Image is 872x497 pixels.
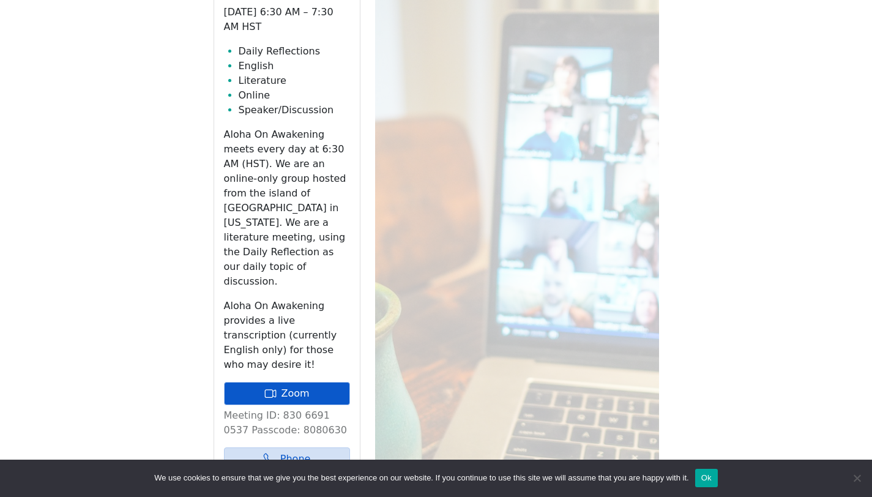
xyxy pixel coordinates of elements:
span: We use cookies to ensure that we give you the best experience on our website. If you continue to ... [154,472,688,484]
li: Literature [239,73,350,88]
p: [DATE] 6:30 AM – 7:30 AM HST [224,5,350,34]
li: Speaker/Discussion [239,103,350,118]
li: Daily Reflections [239,44,350,59]
a: Phone [224,447,350,471]
li: Online [239,88,350,103]
button: Ok [695,469,718,487]
span: No [851,472,863,484]
p: Aloha On Awakening provides a live transcription (currently English only) for those who may desir... [224,299,350,372]
p: Aloha On Awakening meets every day at 6:30 AM (HST). We are an online-only group hosted from the ... [224,127,350,289]
li: English [239,59,350,73]
p: Meeting ID: 830 6691 0537 Passcode: 8080630 [224,408,350,438]
a: Zoom [224,382,350,405]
